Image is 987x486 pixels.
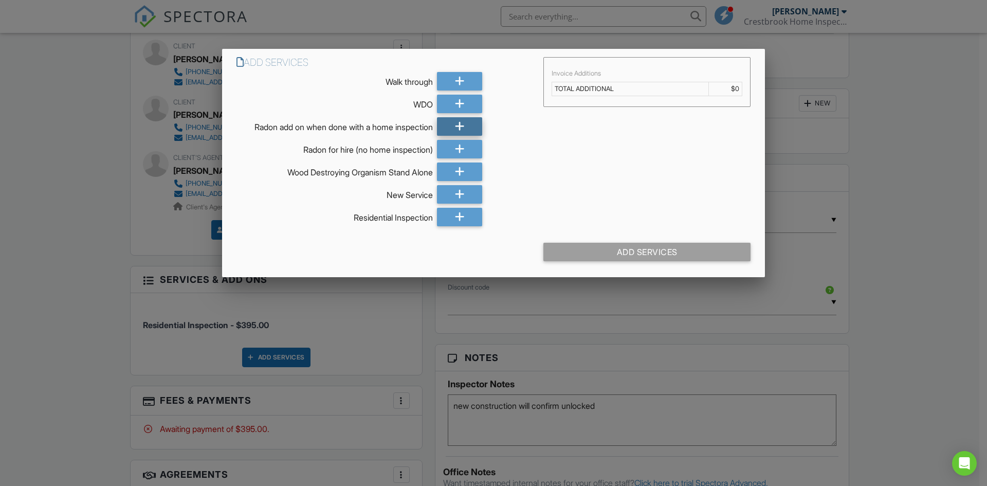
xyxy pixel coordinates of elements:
td: $0 [708,82,742,96]
div: Walk through [236,72,433,87]
td: TOTAL ADDITIONAL [552,82,708,96]
div: Radon for hire (no home inspection) [236,140,433,155]
div: Residential Inspection [236,208,433,223]
div: Add Services [543,243,751,261]
h6: Add Services [236,57,531,68]
div: Radon add on when done with a home inspection [236,117,433,133]
div: Open Intercom Messenger [952,451,977,476]
div: WDO [236,95,433,110]
div: Wood Destroying Organism Stand Alone [236,163,433,178]
div: Invoice Additions [552,69,742,78]
div: New Service [236,185,433,201]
